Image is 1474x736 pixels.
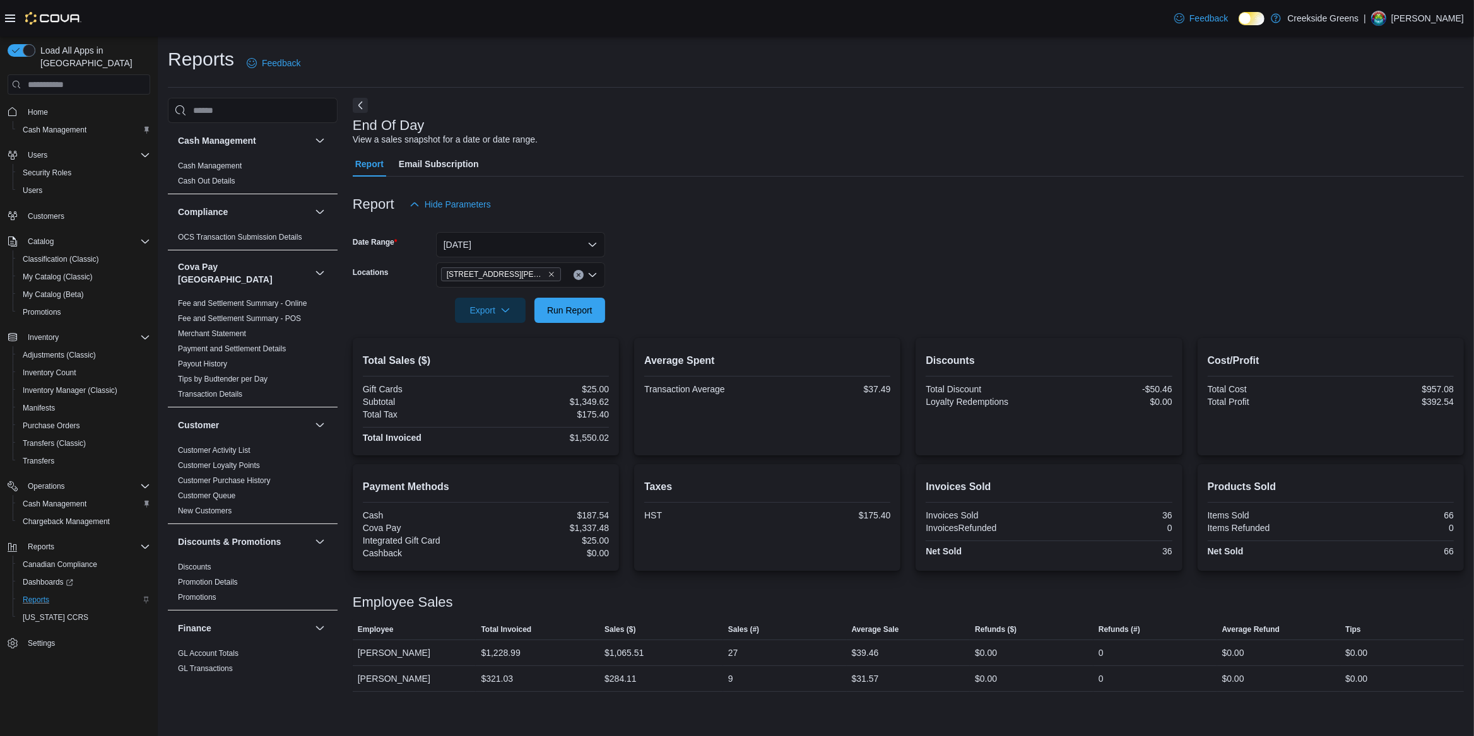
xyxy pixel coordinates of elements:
span: Employee [358,624,394,634]
div: Cash Management [168,158,338,194]
button: Customers [3,207,155,225]
div: Invoices Sold [926,510,1046,520]
a: Transfers (Classic) [18,436,91,451]
a: Merchant Statement [178,329,246,338]
div: $1,349.62 [488,397,609,407]
a: Inventory Count [18,365,81,380]
div: $0.00 [1222,645,1244,660]
a: My Catalog (Beta) [18,287,89,302]
span: Transfers (Classic) [23,438,86,448]
div: Loyalty Redemptions [926,397,1046,407]
h3: Cash Management [178,134,256,147]
span: Chargeback Management [23,517,110,527]
button: Customer [178,419,310,431]
span: Reports [18,592,150,607]
a: New Customers [178,506,232,515]
h3: Finance [178,622,211,634]
a: Customer Activity List [178,446,251,455]
span: My Catalog (Classic) [18,269,150,284]
span: Refunds ($) [975,624,1017,634]
a: OCS Transaction Submission Details [178,233,302,242]
span: Refunds (#) [1099,624,1140,634]
button: Settings [3,634,155,652]
button: Canadian Compliance [13,556,155,573]
h2: Discounts [926,353,1172,368]
span: Users [23,148,150,163]
a: Home [23,105,53,120]
a: Chargeback Management [18,514,115,529]
span: Discounts [178,562,211,572]
div: Transaction Average [644,384,765,394]
span: Inventory [28,332,59,342]
a: Transaction Details [178,390,242,399]
span: Tips by Budtender per Day [178,374,268,384]
div: Cash [363,510,483,520]
p: [PERSON_NAME] [1391,11,1464,26]
button: Remove 19 Reuben Crescent from selection in this group [548,271,555,278]
div: 9 [728,671,733,686]
h2: Invoices Sold [926,479,1172,494]
span: Inventory Count [18,365,150,380]
button: Discounts & Promotions [178,535,310,548]
span: Inventory Manager (Classic) [23,385,117,395]
span: Customer Queue [178,491,235,501]
button: Inventory Count [13,364,155,382]
span: Total Invoiced [481,624,531,634]
span: Tips [1345,624,1360,634]
div: $957.08 [1333,384,1454,394]
h3: Discounts & Promotions [178,535,281,548]
span: Cash Management [23,125,86,135]
a: [US_STATE] CCRS [18,610,93,625]
span: Payout History [178,359,227,369]
span: Fee and Settlement Summary - Online [178,298,307,308]
div: Gift Cards [363,384,483,394]
h2: Cost/Profit [1208,353,1454,368]
button: Operations [3,477,155,495]
span: Reports [23,539,150,554]
button: Cova Pay [GEOGRAPHIC_DATA] [178,260,310,286]
span: Customer Purchase History [178,476,271,486]
button: Adjustments (Classic) [13,346,155,364]
h2: Total Sales ($) [363,353,609,368]
a: Customer Queue [178,491,235,500]
span: Adjustments (Classic) [23,350,96,360]
a: Payout History [178,359,227,368]
div: Items Sold [1208,510,1328,520]
div: Cova Pay [GEOGRAPHIC_DATA] [168,296,338,407]
button: Cash Management [13,121,155,139]
a: Settings [23,636,60,651]
a: Customer Loyalty Points [178,461,260,470]
button: Hide Parameters [404,192,496,217]
div: 0 [1333,523,1454,533]
h3: Compliance [178,206,228,218]
span: Customer Loyalty Points [178,460,260,470]
div: $1,228.99 [481,645,520,660]
a: Classification (Classic) [18,252,104,267]
span: Settings [28,638,55,648]
div: $31.57 [852,671,879,686]
span: Fee and Settlement Summary - POS [178,313,301,324]
button: Promotions [13,303,155,321]
span: Dark Mode [1239,25,1239,26]
a: Purchase Orders [18,418,85,433]
button: Purchase Orders [13,417,155,435]
a: Promotions [18,305,66,320]
span: Customers [28,211,64,221]
a: Fee and Settlement Summary - POS [178,314,301,323]
a: Customer Purchase History [178,476,271,485]
span: Merchant Statement [178,329,246,339]
div: 0 [1099,645,1104,660]
div: Cova Pay [363,523,483,533]
h1: Reports [168,47,234,72]
button: Cash Management [178,134,310,147]
button: My Catalog (Beta) [13,286,155,303]
span: Cash Management [23,499,86,509]
span: My Catalog (Beta) [18,287,150,302]
button: Export [455,298,526,323]
div: $1,337.48 [488,523,609,533]
button: Chargeback Management [13,513,155,530]
span: Classification (Classic) [23,254,99,264]
h3: Customer [178,419,219,431]
button: Manifests [13,399,155,417]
